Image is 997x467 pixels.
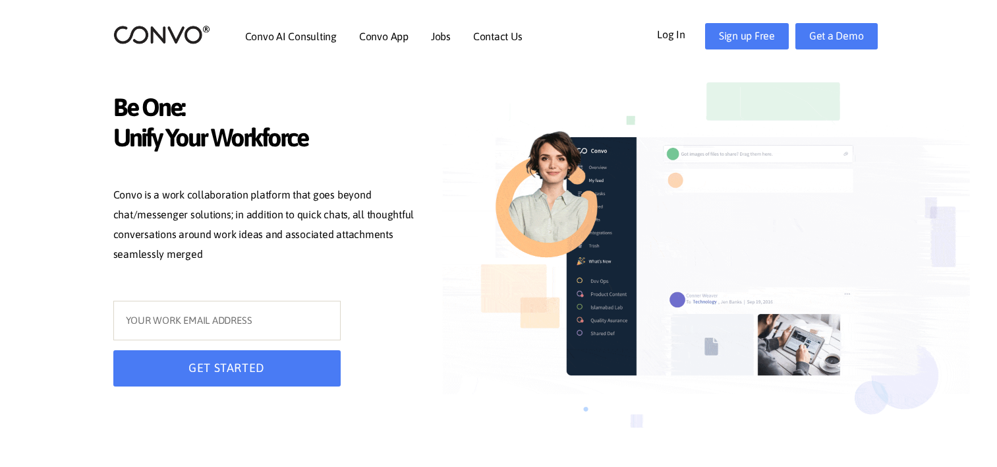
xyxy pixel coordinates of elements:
[245,31,337,42] a: Convo AI Consulting
[705,23,789,49] a: Sign up Free
[113,123,423,156] span: Unify Your Workforce
[473,31,523,42] a: Contact Us
[113,185,423,267] p: Convo is a work collaboration platform that goes beyond chat/messenger solutions; in addition to ...
[113,92,423,126] span: Be One:
[359,31,409,42] a: Convo App
[113,350,341,387] button: GET STARTED
[113,24,210,45] img: logo_2.png
[431,31,451,42] a: Jobs
[795,23,878,49] a: Get a Demo
[113,301,341,340] input: YOUR WORK EMAIL ADDRESS
[657,23,705,44] a: Log In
